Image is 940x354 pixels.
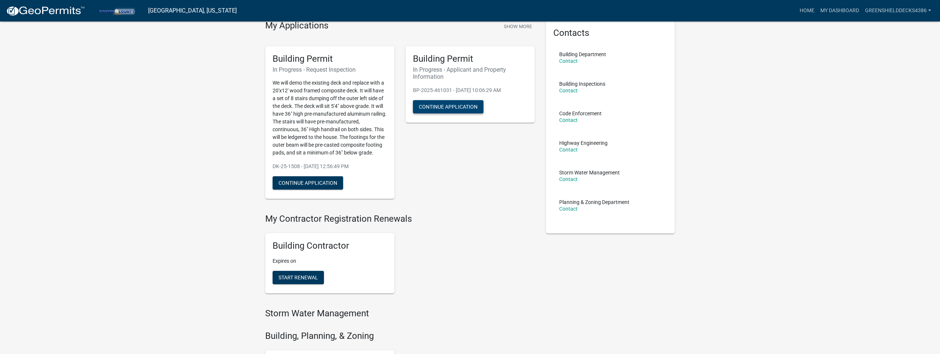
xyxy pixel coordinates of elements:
p: DK-25-1508 - [DATE] 12:56:49 PM [273,163,387,170]
h4: Building, Planning, & Zoning [265,331,535,341]
h5: Contacts [553,28,668,38]
a: GreenShieldDecks4386 [862,4,934,18]
button: Continue Application [413,100,483,113]
a: Contact [559,88,578,93]
button: Continue Application [273,176,343,190]
p: Planning & Zoning Department [559,200,629,205]
span: Start Renewal [278,275,318,280]
p: Building Department [559,52,606,57]
h4: My Contractor Registration Renewals [265,214,535,224]
a: Contact [559,206,578,212]
p: Highway Engineering [559,140,608,146]
a: [GEOGRAPHIC_DATA], [US_STATE] [148,4,237,17]
button: Show More [501,20,535,33]
h4: My Applications [265,20,328,31]
h4: Storm Water Management [265,308,535,319]
p: We will demo the existing deck and replace with a 20'x12' wood framed composite deck. It will hav... [273,79,387,157]
p: Code Enforcement [559,111,602,116]
h5: Building Permit [273,54,387,64]
h5: Building Contractor [273,241,387,251]
wm-registration-list-section: My Contractor Registration Renewals [265,214,535,299]
a: Contact [559,58,578,64]
p: Storm Water Management [559,170,620,175]
p: Expires on [273,257,387,265]
p: Building Inspections [559,81,605,86]
a: Home [797,4,817,18]
h6: In Progress - Applicant and Property Information [413,66,527,80]
a: Contact [559,117,578,123]
a: Contact [559,176,578,182]
h5: Building Permit [413,54,527,64]
a: My Dashboard [817,4,862,18]
button: Start Renewal [273,271,324,284]
img: Porter County, Indiana [91,6,142,16]
h6: In Progress - Request Inspection [273,66,387,73]
p: BP-2025-461031 - [DATE] 10:06:29 AM [413,86,527,94]
a: Contact [559,147,578,153]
